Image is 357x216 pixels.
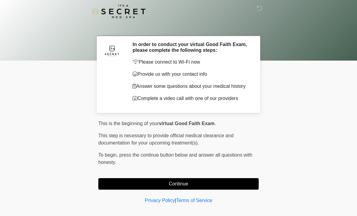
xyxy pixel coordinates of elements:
h2: In order to conduct your virtual Good Faith Exam, please complete the following steps: [133,42,250,53]
img: It's A Secret Med Spa Logo [92,5,146,18]
span: . [215,121,216,126]
span: This is the beginning of your [98,121,159,126]
a: | [175,198,176,203]
strong: virtual Good Faith Exam [159,121,215,126]
p: Answer some questions about your medical history [133,83,250,90]
img: Agent Avatar [103,42,121,60]
span: This step is necessary to provide official medical clearance and documentation for your upcoming ... [98,133,234,145]
p: Please connect to Wi-Fi now [133,58,250,66]
a: Terms of Service [176,198,212,203]
p: Provide us with your contact info [133,71,250,78]
a: Privacy Policy [145,198,175,203]
span: To begin, [98,152,119,158]
p: Complete a video call with one of our providers [133,95,250,102]
span: press the continue button below and answer all questions with honesty. [98,152,252,165]
button: Continue [98,178,259,190]
h1: ‎ ‎ [94,22,263,33]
